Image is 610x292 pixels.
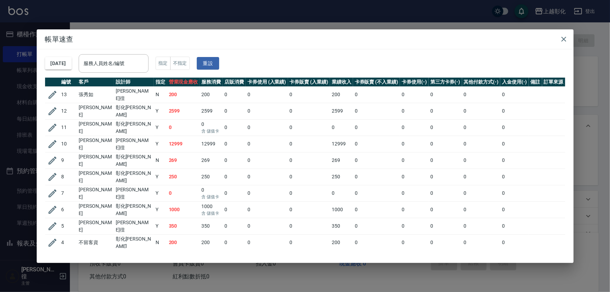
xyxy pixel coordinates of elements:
td: 0 [500,218,529,234]
td: 269 [200,152,223,169]
td: 0 [400,218,429,234]
td: 0 [288,136,330,152]
td: 0 [223,119,246,136]
td: [PERSON_NAME] [77,103,114,119]
td: Y [154,169,167,185]
td: 0 [400,201,429,218]
td: 200 [200,86,223,103]
td: 0 [353,86,400,103]
button: 指定 [156,57,171,70]
td: 彰化[PERSON_NAME] [114,234,154,251]
td: 11 [60,119,77,136]
td: [PERSON_NAME]徨 [114,86,154,103]
td: 7 [60,185,77,201]
td: 0 [246,86,288,103]
h2: 帳單速查 [37,29,574,49]
td: 12999 [167,136,200,152]
td: 0 [288,185,330,201]
td: 0 [200,185,223,201]
td: Y [154,136,167,152]
td: 0 [429,169,462,185]
td: 13 [60,86,77,103]
td: 0 [330,119,353,136]
td: 0 [429,136,462,152]
td: 0 [462,185,501,201]
td: 9 [60,152,77,169]
td: 0 [330,185,353,201]
th: 客戶 [77,78,114,87]
td: [PERSON_NAME] [77,185,114,201]
td: 0 [223,152,246,169]
th: 編號 [60,78,77,87]
th: 服務消費 [200,78,223,87]
td: 0 [400,136,429,152]
td: [PERSON_NAME] [77,201,114,218]
td: 0 [353,185,400,201]
td: 12 [60,103,77,119]
td: 2599 [200,103,223,119]
td: 269 [167,152,200,169]
th: 卡券販賣 (入業績) [288,78,330,87]
td: 12999 [330,136,353,152]
td: 0 [200,119,223,136]
td: 0 [288,152,330,169]
td: 0 [223,136,246,152]
td: 0 [500,152,529,169]
td: N [154,86,167,103]
th: 訂單來源 [542,78,565,87]
td: 0 [462,152,501,169]
td: 0 [500,169,529,185]
td: 0 [400,152,429,169]
th: 業績收入 [330,78,353,87]
td: 0 [429,201,462,218]
td: 200 [167,234,200,251]
td: Y [154,218,167,234]
td: 12999 [200,136,223,152]
td: 0 [288,86,330,103]
td: 0 [500,103,529,119]
td: 0 [400,103,429,119]
td: 200 [200,234,223,251]
td: 0 [500,185,529,201]
th: 營業現金應收 [167,78,200,87]
td: [PERSON_NAME] [77,169,114,185]
th: 卡券使用 (入業績) [246,78,288,87]
td: 0 [246,119,288,136]
td: 0 [288,169,330,185]
td: 0 [288,103,330,119]
td: 200 [167,86,200,103]
td: 2599 [167,103,200,119]
td: 5 [60,218,77,234]
th: 第三方卡券(-) [429,78,462,87]
td: 0 [288,201,330,218]
td: 彰化[PERSON_NAME] [114,152,154,169]
td: 250 [200,169,223,185]
td: 0 [353,234,400,251]
td: Y [154,201,167,218]
p: 含 儲值卡 [201,128,221,134]
td: 0 [462,103,501,119]
td: 0 [223,201,246,218]
td: 350 [330,218,353,234]
td: 彰化[PERSON_NAME] [114,103,154,119]
td: 不留客資 [77,234,114,251]
td: [PERSON_NAME]徨 [114,218,154,234]
td: 0 [429,185,462,201]
td: 0 [223,185,246,201]
th: 其他付款方式(-) [462,78,501,87]
td: 0 [400,185,429,201]
th: 卡券販賣 (不入業績) [353,78,400,87]
td: 0 [288,218,330,234]
td: 0 [246,234,288,251]
td: 0 [400,86,429,103]
td: 0 [167,185,200,201]
td: 0 [462,136,501,152]
td: 0 [288,234,330,251]
td: 0 [429,234,462,251]
td: 0 [223,218,246,234]
td: 250 [330,169,353,185]
td: 0 [500,234,529,251]
p: 含 儲值卡 [201,210,221,216]
td: 0 [400,169,429,185]
td: Y [154,119,167,136]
